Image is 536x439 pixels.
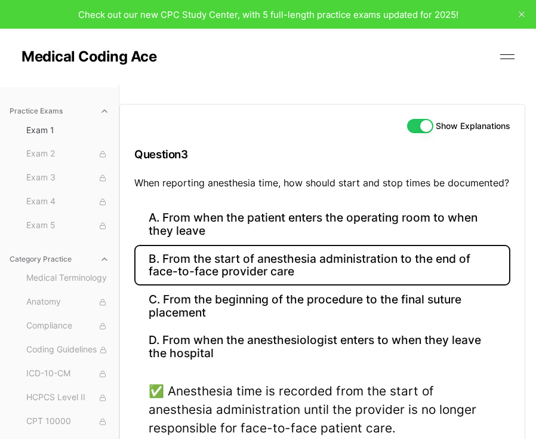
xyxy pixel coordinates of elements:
[436,122,510,130] label: Show Explanations
[21,317,114,336] button: Compliance
[26,367,109,380] span: ICD-10-CM
[21,293,114,312] button: Anatomy
[21,216,114,235] button: Exam 5
[21,388,114,407] button: HCPCS Level II
[78,9,458,20] span: Check out our new CPC Study Center, with 5 full-length practice exams updated for 2025!
[5,250,114,269] button: Category Practice
[21,364,114,383] button: ICD-10-CM
[134,204,510,245] button: A. From when the patient enters the operating room to when they leave
[26,195,109,208] span: Exam 4
[26,320,109,333] span: Compliance
[26,391,109,404] span: HCPCS Level II
[134,137,510,172] h3: Question 3
[21,412,114,431] button: CPT 10000
[26,171,109,185] span: Exam 3
[134,245,510,285] button: B. From the start of anesthesia administration to the end of face-to-face provider care
[21,340,114,360] button: Coding Guidelines
[21,121,114,140] button: Exam 1
[149,382,496,438] div: ✅ Anesthesia time is recorded from the start of anesthesia administration until the provider is n...
[21,168,114,188] button: Exam 3
[512,5,531,24] button: close
[21,269,114,288] button: Medical Terminology
[134,285,510,326] button: C. From the beginning of the procedure to the final suture placement
[26,415,109,428] span: CPT 10000
[26,296,109,309] span: Anatomy
[134,327,510,367] button: D. From when the anesthesiologist enters to when they leave the hospital
[26,148,109,161] span: Exam 2
[21,50,156,64] a: Medical Coding Ace
[21,145,114,164] button: Exam 2
[21,192,114,211] button: Exam 4
[26,219,109,232] span: Exam 5
[338,380,536,439] iframe: portal-trigger
[26,272,109,285] span: Medical Terminology
[26,343,109,357] span: Coding Guidelines
[134,176,510,190] p: When reporting anesthesia time, how should start and stop times be documented?
[5,102,114,121] button: Practice Exams
[26,124,109,136] span: Exam 1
